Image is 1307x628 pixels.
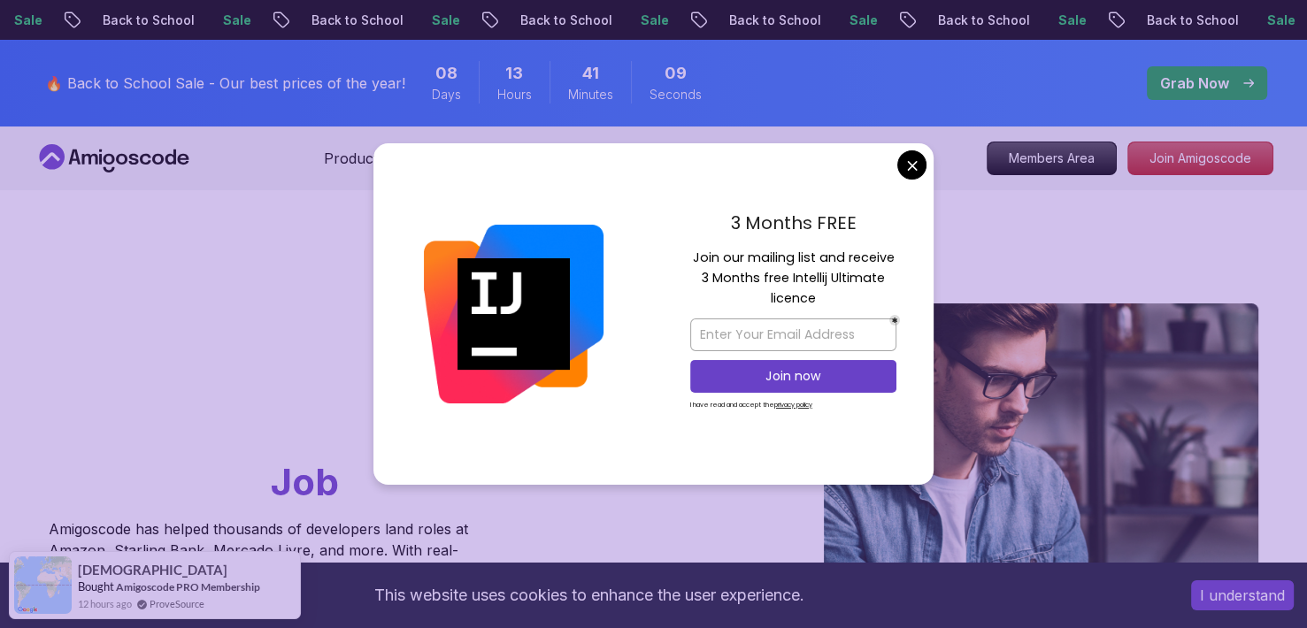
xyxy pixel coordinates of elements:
span: 41 Minutes [582,61,599,86]
p: Sale [385,11,442,29]
span: Seconds [650,86,702,103]
a: Amigoscode PRO Membership [116,580,260,594]
p: Back to School [265,11,385,29]
p: Sale [176,11,233,29]
span: [DEMOGRAPHIC_DATA] [78,563,227,578]
h1: Go From Learning to Hired: Master Java, Spring Boot & Cloud Skills That Get You the [49,303,536,508]
p: Back to School [891,11,1011,29]
p: Sale [1011,11,1068,29]
a: Join Amigoscode [1127,142,1273,175]
p: Back to School [56,11,176,29]
p: Amigoscode has helped thousands of developers land roles at Amazon, Starling Bank, Mercado Livre,... [49,518,473,603]
span: Days [432,86,461,103]
span: 9 Seconds [665,61,687,86]
span: 12 hours ago [78,596,132,611]
p: Back to School [473,11,594,29]
span: Hours [497,86,532,103]
button: Accept cookies [1191,580,1294,610]
p: Sale [803,11,859,29]
div: This website uses cookies to enhance the user experience. [13,576,1165,615]
p: Back to School [682,11,803,29]
p: Sale [1220,11,1277,29]
p: Products [324,148,385,169]
p: Grab Now [1160,73,1229,94]
span: 8 Days [435,61,457,86]
span: 13 Hours [505,61,523,86]
p: Join Amigoscode [1128,142,1272,174]
p: Sale [594,11,650,29]
span: Minutes [568,86,613,103]
a: ProveSource [150,596,204,611]
p: 🔥 Back to School Sale - Our best prices of the year! [45,73,405,94]
a: Members Area [987,142,1117,175]
span: Bought [78,579,114,594]
p: Back to School [1100,11,1220,29]
img: provesource social proof notification image [14,556,72,614]
span: Job [271,459,339,504]
p: Members Area [988,142,1116,174]
button: Products [324,148,406,183]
